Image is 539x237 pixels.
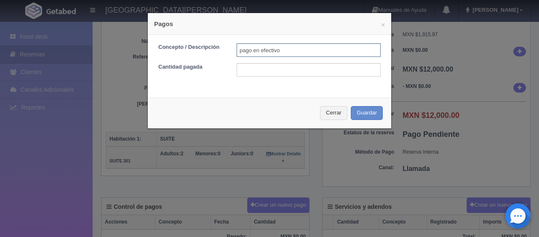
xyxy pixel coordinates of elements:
label: Concepto / Descripción [152,43,230,51]
label: Cantidad pagada [152,63,230,71]
button: × [381,21,385,28]
h4: Pagos [154,19,385,28]
button: Cerrar [320,106,347,120]
button: Guardar [351,106,383,120]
